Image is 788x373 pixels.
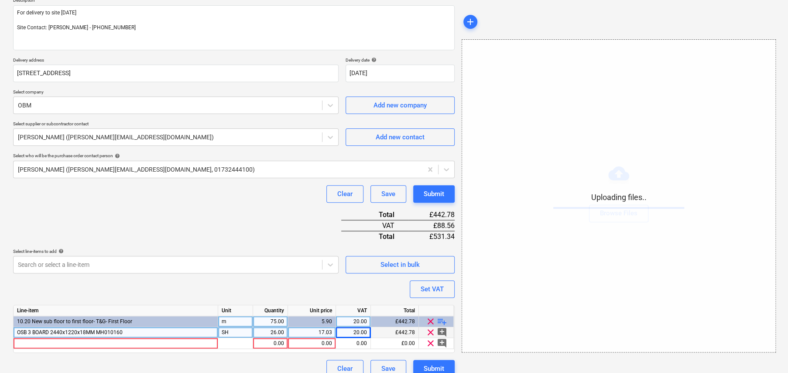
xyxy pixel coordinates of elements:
[346,57,455,63] div: Delivery date
[421,283,444,295] div: Set VAT
[370,57,377,62] span: help
[218,305,253,316] div: Unit
[425,316,436,327] span: clear
[291,316,332,327] div: 5.90
[462,39,776,352] div: Uploading files..Browse Files
[337,188,353,200] div: Clear
[424,188,444,200] div: Submit
[346,97,455,114] button: Add new company
[371,316,419,327] div: £442.78
[113,153,120,159] span: help
[341,220,408,231] div: VAT
[291,338,332,349] div: 0.00
[257,338,284,349] div: 0.00
[13,153,455,159] div: Select who will be the purchase order contact person
[257,316,284,327] div: 75.00
[13,65,339,82] input: Delivery address
[408,231,455,242] div: £531.34
[346,65,455,82] input: Delivery date not specified
[381,188,395,200] div: Save
[339,327,367,338] div: 20.00
[371,305,419,316] div: Total
[437,338,447,349] span: add_comment
[13,121,339,128] p: Select supplier or subcontractor contact
[341,231,408,242] div: Total
[341,210,408,220] div: Total
[370,185,406,203] button: Save
[13,5,455,50] textarea: For delivery to site [DATE] Site Contact: [PERSON_NAME] - [PHONE_NUMBER]
[410,280,455,298] button: Set VAT
[14,305,218,316] div: Line-item
[346,128,455,146] button: Add new contact
[57,249,64,254] span: help
[425,327,436,338] span: clear
[13,249,339,254] div: Select line-items to add
[218,327,253,338] div: SH
[371,338,419,349] div: £0.00
[346,256,455,273] button: Select in bulk
[408,210,455,220] div: £442.78
[744,331,788,373] iframe: Chat Widget
[425,338,436,349] span: clear
[371,327,419,338] div: £442.78
[288,305,336,316] div: Unit price
[326,185,363,203] button: Clear
[253,305,288,316] div: Quantity
[553,192,684,203] p: Uploading files..
[437,316,447,327] span: playlist_add
[336,305,371,316] div: VAT
[291,327,332,338] div: 17.03
[13,89,339,97] p: Select company
[413,185,455,203] button: Submit
[380,259,420,270] div: Select in bulk
[17,318,132,325] span: 10.20 New sub floor to first floor- T&G- First Floor
[218,316,253,327] div: m
[437,327,447,338] span: add_comment
[257,327,284,338] div: 26.00
[408,220,455,231] div: £88.56
[376,131,425,143] div: Add new contact
[17,329,123,335] span: OSB 3 BOARD 2440x1220x18MM MH010160
[465,17,476,27] span: add
[339,316,367,327] div: 20.00
[373,100,427,111] div: Add new company
[13,57,339,65] p: Delivery address
[339,338,367,349] div: 0.00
